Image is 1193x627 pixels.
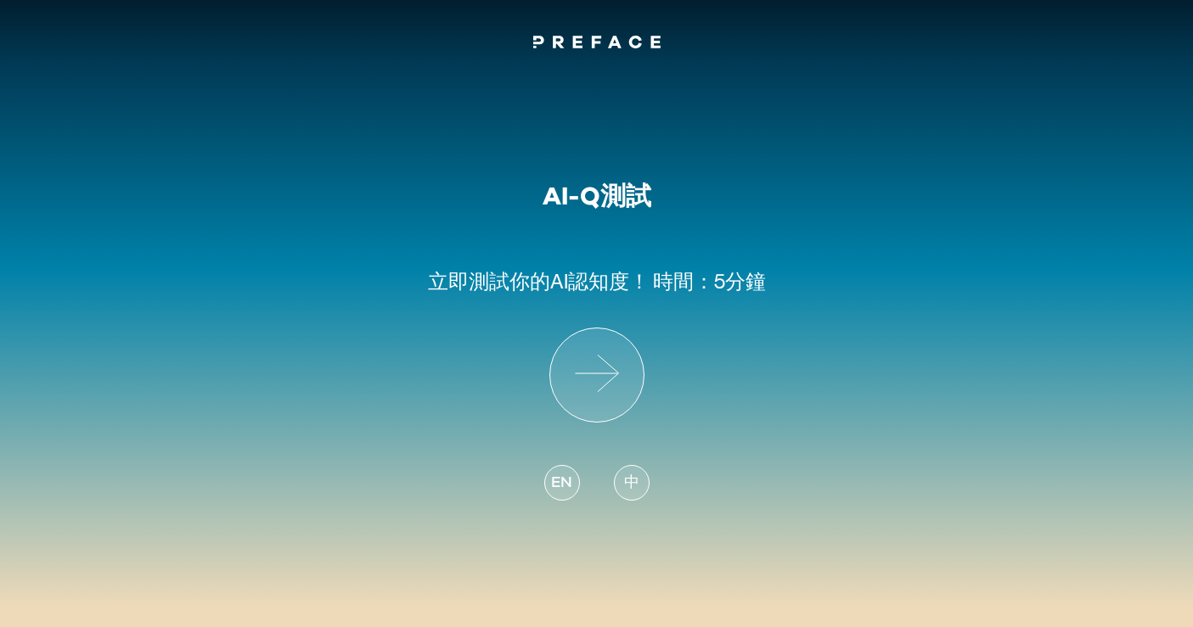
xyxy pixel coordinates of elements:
h1: AI-Q測試 [543,182,651,212]
span: 立即測試 [428,270,509,293]
span: 你的AI認知度！ [509,270,650,293]
span: EN [551,472,571,495]
span: 時間：5分鐘 [653,270,766,293]
span: 中 [624,472,639,495]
